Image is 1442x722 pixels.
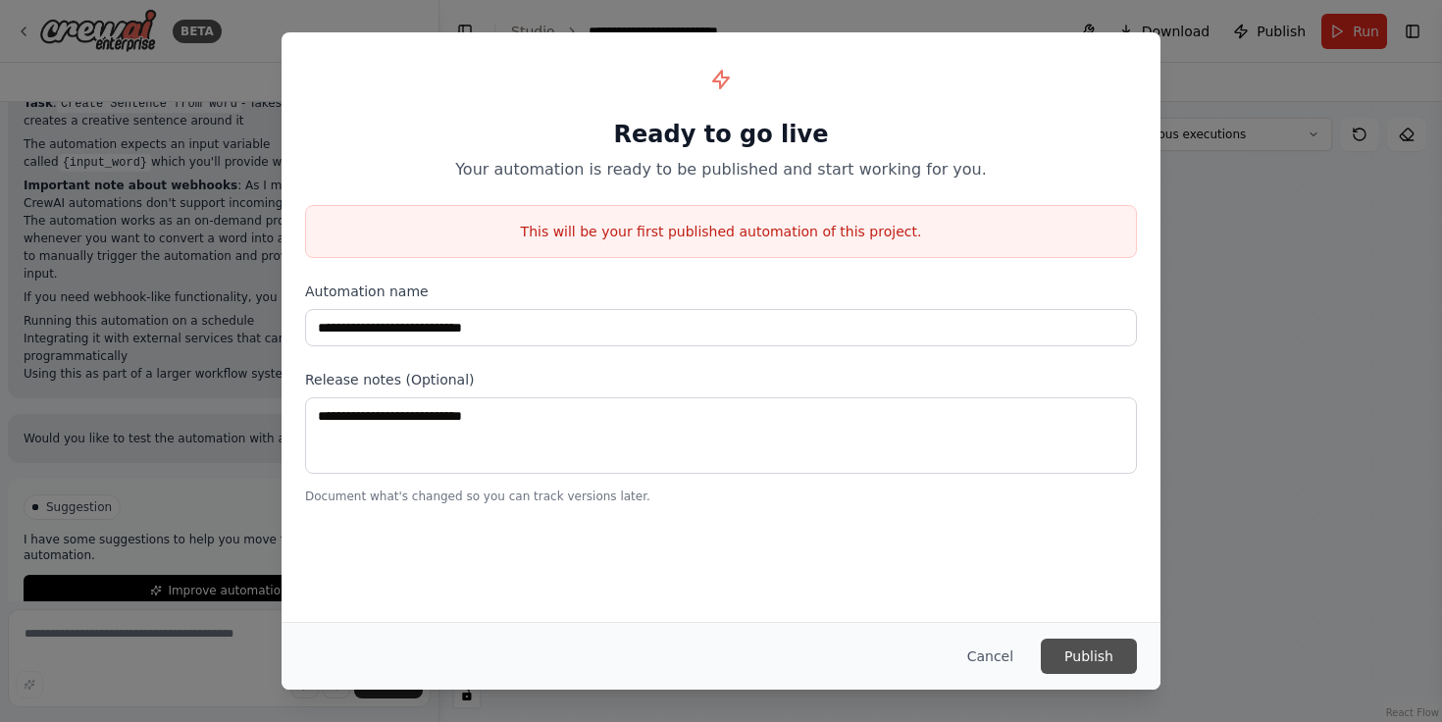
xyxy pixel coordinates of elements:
p: Your automation is ready to be published and start working for you. [305,158,1137,181]
p: Document what's changed so you can track versions later. [305,489,1137,504]
button: Cancel [952,639,1029,674]
label: Release notes (Optional) [305,370,1137,389]
label: Automation name [305,282,1137,301]
p: This will be your first published automation of this project. [306,222,1136,241]
h1: Ready to go live [305,119,1137,150]
button: Publish [1041,639,1137,674]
